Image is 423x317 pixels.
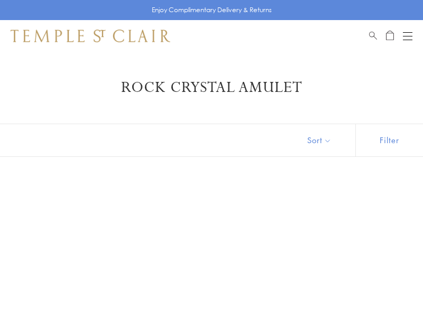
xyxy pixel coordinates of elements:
[369,30,377,42] a: Search
[26,78,397,97] h1: Rock Crystal Amulet
[403,30,412,42] button: Open navigation
[11,30,170,42] img: Temple St. Clair
[283,124,355,156] button: Show sort by
[386,30,394,42] a: Open Shopping Bag
[152,5,272,15] p: Enjoy Complimentary Delivery & Returns
[355,124,423,156] button: Show filters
